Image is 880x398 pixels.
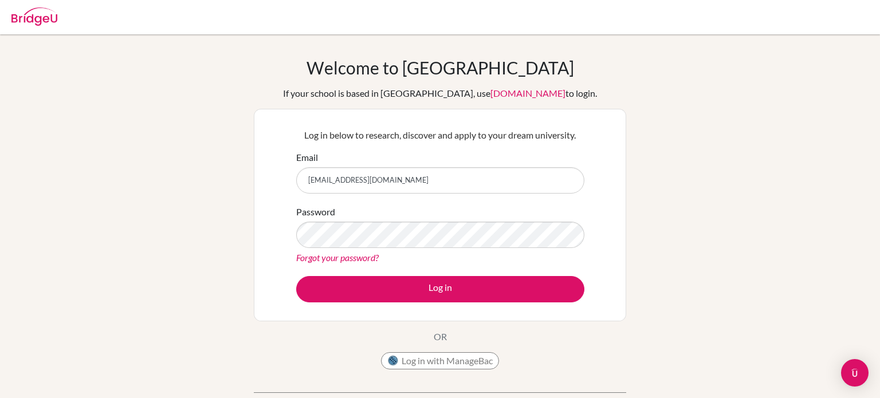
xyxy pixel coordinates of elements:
button: Log in with ManageBac [381,352,499,369]
a: Forgot your password? [296,252,379,263]
h1: Welcome to [GEOGRAPHIC_DATA] [307,57,574,78]
p: OR [434,330,447,344]
img: Bridge-U [11,7,57,26]
label: Email [296,151,318,164]
p: Log in below to research, discover and apply to your dream university. [296,128,584,142]
a: [DOMAIN_NAME] [490,88,565,98]
button: Log in [296,276,584,302]
label: Password [296,205,335,219]
div: If your school is based in [GEOGRAPHIC_DATA], use to login. [283,86,597,100]
div: Open Intercom Messenger [841,359,869,387]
